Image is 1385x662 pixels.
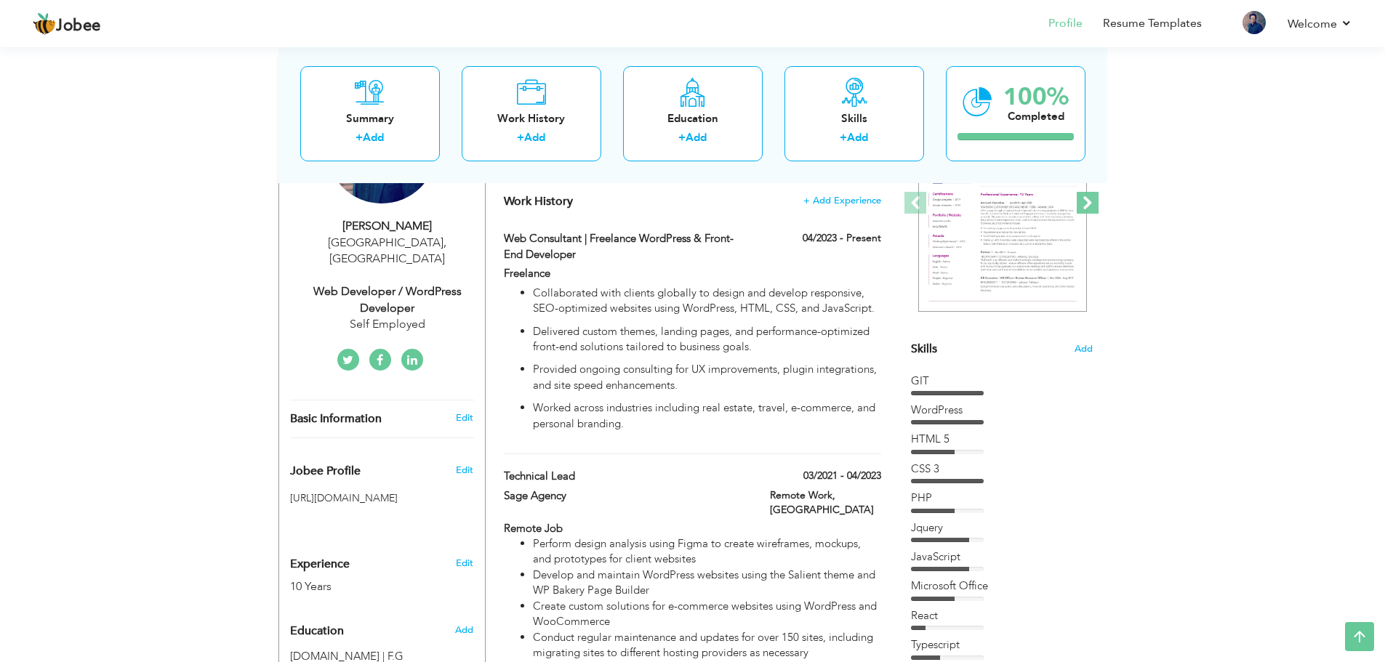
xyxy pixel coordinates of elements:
p: Collaborated with clients globally to design and develop responsive, SEO-optimized websites using... [533,286,880,317]
iframe: fb:share_button Facebook Social Plugin [290,512,346,527]
div: GIT [911,374,1093,389]
div: HTML 5 [911,432,1093,447]
div: JavaScript [911,549,1093,565]
label: 04/2023 - Present [803,231,881,246]
div: React [911,608,1093,623]
p: Worked across industries including real estate, travel, e-commerce, and personal branding. [533,400,880,432]
div: Typescript [911,637,1093,653]
div: [GEOGRAPHIC_DATA] [GEOGRAPHIC_DATA] [290,235,485,268]
label: Remote Work, [GEOGRAPHIC_DATA] [770,488,881,517]
h4: This helps to show the companies you have worked for. [504,194,880,209]
div: Microsoft Office [911,578,1093,594]
a: Welcome [1288,15,1352,33]
a: Jobee [33,12,101,36]
div: [PERSON_NAME] [290,218,485,235]
h5: [URL][DOMAIN_NAME] [290,493,474,504]
img: Profile Img [1243,11,1266,34]
div: Self Employed [290,316,485,333]
label: + [356,130,363,145]
label: Web Consultant | Freelance WordPress & Front-End Developer [504,231,748,262]
span: + Add Experience [803,195,881,206]
span: Add [1075,342,1093,356]
span: Education [290,625,344,638]
div: Completed [1003,108,1069,124]
div: Web Developer / WordPress Developer [290,283,485,317]
a: Resume Templates [1103,15,1202,32]
span: Basic Information [290,413,382,426]
div: Summary [312,110,428,126]
div: 100% [1003,84,1069,108]
span: Experience [290,558,350,571]
strong: Remote Job [504,521,563,536]
div: 10 Years [290,578,440,595]
a: Add [686,130,707,145]
label: + [840,130,847,145]
span: Skills [911,341,937,357]
span: Jobee [56,18,101,34]
li: Create custom solutions for e-commerce websites using WordPress and WooCommerce [533,599,880,630]
div: CSS 3 [911,461,1093,477]
label: + [678,130,686,145]
label: Technical Lead [504,469,748,484]
a: Profile [1048,15,1083,32]
li: Develop and maintain WordPress websites using the Salient theme and WP Bakery Page Builder [533,568,880,599]
label: + [517,130,524,145]
p: Delivered custom themes, landing pages, and performance-optimized front-end solutions tailored to... [533,324,880,355]
span: Jobee Profile [290,465,361,478]
a: Add [363,130,384,145]
div: Education [635,110,751,126]
li: Perform design analysis using Figma to create wireframes, mockups, and prototypes for client webs... [533,536,880,568]
li: Conduct regular maintenance and updates for over 150 sites, including migrating sites to differen... [533,630,880,661]
span: Edit [456,464,473,477]
div: WordPress [911,403,1093,418]
span: Work History [504,193,573,209]
label: 03/2021 - 04/2023 [803,469,881,483]
a: Add [847,130,868,145]
div: Work History [473,110,590,126]
a: Edit [456,557,473,570]
label: Freelance [504,266,748,281]
span: , [443,235,446,251]
label: Sage Agency [504,488,748,504]
p: Provided ongoing consulting for UX improvements, plugin integrations, and site speed enhancements. [533,362,880,393]
img: jobee.io [33,12,56,36]
a: Add [524,130,545,145]
span: Add [455,623,473,637]
div: PHP [911,491,1093,506]
a: Edit [456,411,473,424]
div: Jquery [911,520,1093,536]
div: Enhance your career by creating a custom URL for your Jobee public profile. [279,449,485,485]
div: Skills [796,110,912,126]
